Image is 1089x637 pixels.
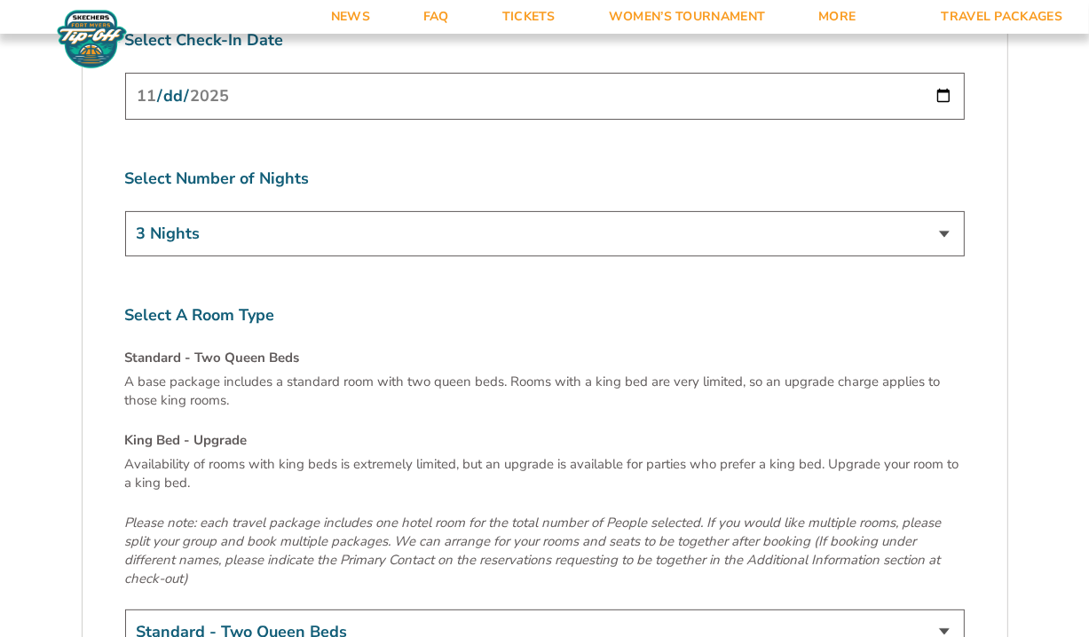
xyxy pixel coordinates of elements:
[125,373,965,410] p: A base package includes a standard room with two queen beds. Rooms with a king bed are very limit...
[125,455,965,492] p: Availability of rooms with king beds is extremely limited, but an upgrade is available for partie...
[125,349,965,367] h4: Standard - Two Queen Beds
[125,304,965,326] label: Select A Room Type
[125,29,965,51] label: Select Check-In Date
[53,9,130,69] img: Fort Myers Tip-Off
[125,514,942,587] em: Please note: each travel package includes one hotel room for the total number of People selected....
[125,431,965,450] h4: King Bed - Upgrade
[125,168,965,190] label: Select Number of Nights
